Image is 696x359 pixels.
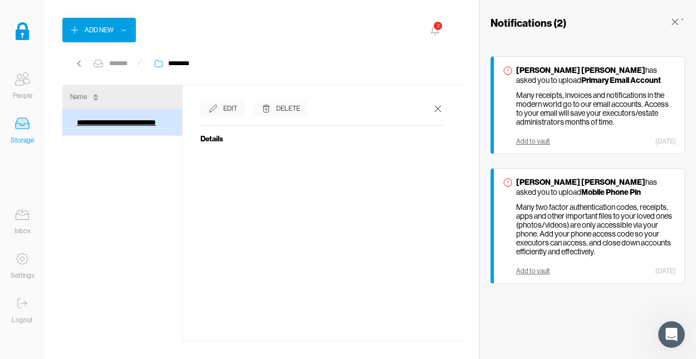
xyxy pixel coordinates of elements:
[12,314,33,326] div: Logout
[516,65,645,75] strong: [PERSON_NAME] [PERSON_NAME]
[276,103,300,114] div: Delete
[581,187,641,197] strong: Mobile Phone Pin
[200,134,443,143] h5: Details
[14,225,31,237] div: Inbox
[491,16,566,29] h3: Notifications ( 2 )
[62,18,136,42] button: Add New
[658,321,685,348] iframe: Intercom live chat
[516,267,550,275] div: Add to vault
[516,91,676,126] p: Many receipts, invoices and notifications in the modern world go to our email accounts. Access to...
[581,75,661,85] strong: Primary Email Account
[223,103,237,114] div: Edit
[200,101,245,116] button: Edit
[516,65,676,85] p: has asked you to upload
[516,137,550,145] div: Add to vault
[13,90,32,101] div: People
[516,203,676,256] p: Many two factor authentication codes, receipts, apps and other important files to your loved ones...
[434,22,442,30] div: 2
[11,135,34,146] div: Storage
[516,177,645,187] strong: [PERSON_NAME] [PERSON_NAME]
[85,24,114,36] div: Add New
[70,91,87,102] div: Name
[11,270,35,281] div: Settings
[655,267,676,275] div: [DATE]
[655,137,676,145] div: [DATE]
[516,177,676,197] p: has asked you to upload
[254,101,307,116] button: Delete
